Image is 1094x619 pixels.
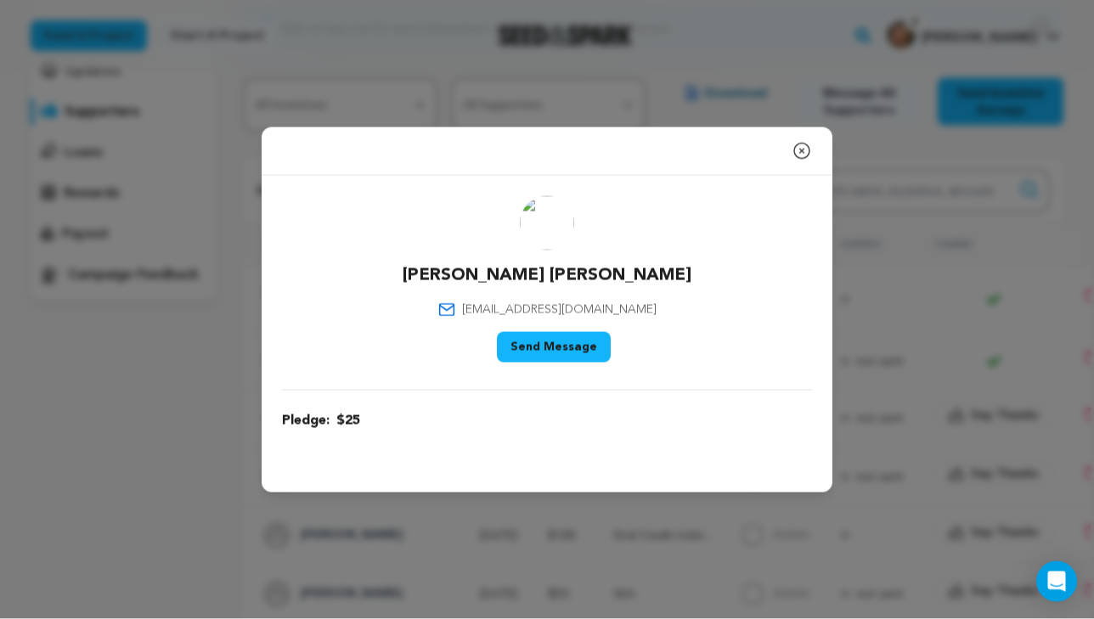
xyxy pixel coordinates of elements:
p: [PERSON_NAME] [PERSON_NAME] [403,264,691,288]
span: Pledge: [282,411,330,431]
button: Send Message [497,332,611,363]
div: Open Intercom Messenger [1036,561,1077,602]
span: $25 [336,411,360,431]
span: [EMAIL_ADDRESS][DOMAIN_NAME] [462,301,657,318]
img: ACg8ocJzfccJfGTrUeQlrSEYbUwJp2UbYl49wnEdKZTakBM_mw0raCCdxw=s96-c [520,196,574,250]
